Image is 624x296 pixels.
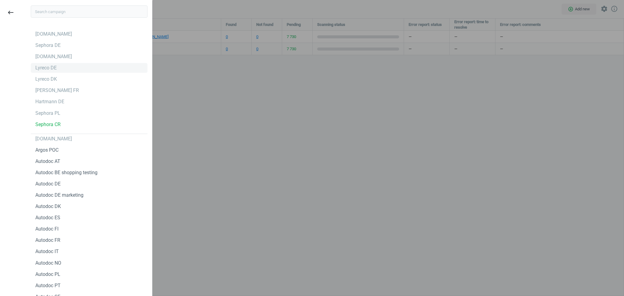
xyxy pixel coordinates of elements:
div: Autodoc DE [35,181,61,187]
div: Autodoc FR [35,237,60,244]
div: Autodoc NO [35,260,61,266]
div: Lyreco DE [35,65,57,71]
div: Argos POC [35,147,58,153]
div: Autodoc AT [35,158,60,165]
div: [DOMAIN_NAME] [35,136,72,142]
div: Autodoc FI [35,226,58,232]
div: [DOMAIN_NAME] [35,53,72,60]
div: Autodoc BE shopping testing [35,169,97,176]
button: keyboard_backspace [4,5,18,20]
i: keyboard_backspace [7,9,14,16]
div: Autodoc PL [35,271,60,278]
div: [DOMAIN_NAME] [35,31,72,37]
div: Sephora PL [35,110,60,117]
div: Autodoc PT [35,282,61,289]
div: Sephora CR [35,121,61,128]
div: Hartmann DE [35,98,64,105]
div: Sephora DE [35,42,61,49]
div: Autodoc DE marketing [35,192,83,199]
div: Autodoc ES [35,214,60,221]
div: Lyreco DK [35,76,57,83]
input: Search campaign [31,5,147,18]
div: Autodoc IT [35,248,59,255]
div: [PERSON_NAME] FR [35,87,79,94]
div: Autodoc DK [35,203,61,210]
